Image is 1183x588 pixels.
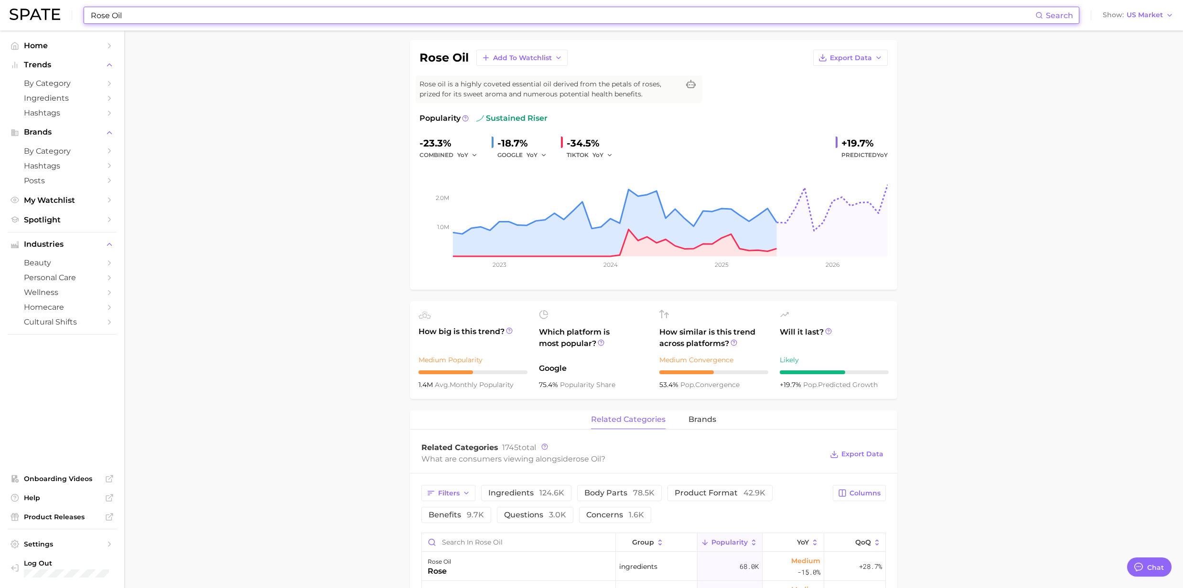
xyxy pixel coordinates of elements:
span: cultural shifts [24,317,100,326]
div: -34.5% [567,136,619,151]
span: homecare [24,303,100,312]
div: +19.7% [841,136,888,151]
a: by Category [8,76,117,91]
span: Filters [438,489,460,497]
span: Export Data [830,54,872,62]
div: Medium Popularity [419,354,527,366]
span: rose oil [573,454,601,463]
button: Filters [421,485,475,501]
span: YoY [877,151,888,158]
input: Search in rose oil [422,533,615,551]
tspan: 2026 [826,261,839,268]
span: Medium [791,555,820,567]
div: combined [419,149,484,161]
span: Product Releases [24,513,100,521]
span: convergence [680,380,740,389]
button: Industries [8,237,117,252]
span: Will it last? [780,326,889,349]
span: Search [1046,11,1073,20]
div: Medium Convergence [659,354,768,366]
span: 9.7k [467,510,484,519]
span: Trends [24,61,100,69]
a: Hashtags [8,105,117,120]
span: 124.6k [539,488,564,497]
button: Trends [8,58,117,72]
span: brands [688,415,716,424]
tspan: 2024 [603,261,618,268]
span: Posts [24,176,100,185]
tspan: 2023 [493,261,506,268]
span: My Watchlist [24,196,100,205]
span: body parts [584,489,655,497]
span: 1.4m [419,380,435,389]
span: YoY [457,151,468,159]
span: QoQ [855,538,871,546]
div: Likely [780,354,889,366]
span: predicted growth [803,380,878,389]
span: Rose oil is a highly coveted essential oil derived from the petals of roses, prized for its sweet... [419,79,679,99]
span: Add to Watchlist [493,54,552,62]
button: QoQ [824,533,885,552]
span: monthly popularity [435,380,514,389]
span: ingredients [488,489,564,497]
span: How big is this trend? [419,326,527,349]
span: Home [24,41,100,50]
abbr: popularity index [803,380,818,389]
span: 1.6k [629,510,644,519]
span: personal care [24,273,100,282]
span: 53.4% [659,380,680,389]
span: Popularity [419,113,461,124]
input: Search here for a brand, industry, or ingredient [90,7,1035,23]
span: 3.0k [549,510,566,519]
span: Log Out [24,559,154,567]
span: Industries [24,240,100,249]
span: -15.0% [797,567,820,578]
span: Help [24,493,100,502]
span: ingredients [619,561,657,572]
a: cultural shifts [8,315,117,329]
a: personal care [8,270,117,285]
span: YoY [527,151,538,159]
button: Columns [833,485,886,501]
a: Log out. Currently logged in with e-mail stephanie.lukasiak@voyantbeauty.com. [8,556,117,580]
span: beauty [24,258,100,267]
a: by Category [8,144,117,158]
span: Hashtags [24,161,100,170]
button: rose oilroseingredients68.0kMedium-15.0%+28.7% [422,552,885,581]
h1: rose oil [419,52,469,63]
span: Columns [850,489,881,497]
tspan: 2025 [715,261,729,268]
span: questions [504,511,566,519]
span: by Category [24,147,100,156]
span: by Category [24,79,100,88]
span: +19.7% [780,380,803,389]
span: 68.0k [740,561,759,572]
a: Product Releases [8,510,117,524]
span: Popularity [711,538,748,546]
div: -23.3% [419,136,484,151]
div: TIKTOK [567,149,619,161]
a: Onboarding Videos [8,472,117,486]
div: rose oil [428,556,451,567]
a: Hashtags [8,158,117,173]
span: Export Data [841,450,883,458]
span: related categories [591,415,666,424]
span: total [502,443,536,452]
div: 6 / 10 [780,370,889,374]
div: 5 / 10 [419,370,527,374]
abbr: popularity index [680,380,695,389]
span: group [632,538,654,546]
a: beauty [8,255,117,270]
div: GOOGLE [497,149,553,161]
a: Settings [8,537,117,551]
span: YoY [797,538,809,546]
span: Predicted [841,149,888,161]
a: Help [8,491,117,505]
a: Home [8,38,117,53]
span: product format [675,489,765,497]
img: SPATE [10,9,60,20]
span: Ingredients [24,94,100,103]
span: Related Categories [421,443,498,452]
span: +28.7% [859,561,882,572]
span: wellness [24,288,100,297]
